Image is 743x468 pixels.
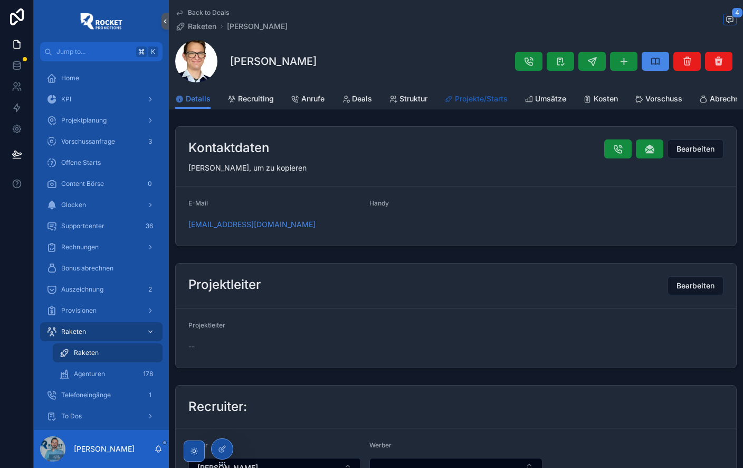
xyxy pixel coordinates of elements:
[61,74,79,82] span: Home
[61,327,86,336] span: Raketen
[352,93,372,104] span: Deals
[188,341,195,352] span: --
[40,42,163,61] button: Jump to...K
[144,389,156,401] div: 1
[677,280,715,291] span: Bearbeiten
[40,195,163,214] a: Glocken
[144,283,156,296] div: 2
[668,276,723,295] button: Bearbeiten
[535,93,566,104] span: Umsätze
[149,48,157,56] span: K
[61,243,99,251] span: Rechnungen
[61,158,101,167] span: Offene Starts
[40,217,163,236] a: Supportcenter36
[583,89,618,110] a: Kosten
[74,444,135,454] p: [PERSON_NAME]
[61,306,97,315] span: Provisionen
[61,137,115,146] span: Vorschussanfrage
[186,93,211,104] span: Details
[455,93,508,104] span: Projekte/Starts
[227,89,274,110] a: Recruiting
[40,111,163,130] a: Projektplanung
[40,132,163,151] a: Vorschussanfrage3
[188,276,261,293] h2: Projektleiter
[175,89,211,109] a: Details
[61,116,107,125] span: Projektplanung
[188,321,225,329] span: Projektleiter
[40,90,163,109] a: KPI
[369,199,389,207] span: Handy
[61,95,71,104] span: KPI
[230,54,317,69] h1: [PERSON_NAME]
[74,349,99,357] span: Raketen
[594,93,618,104] span: Kosten
[40,69,163,88] a: Home
[61,391,111,399] span: Telefoneingänge
[188,21,216,32] span: Raketen
[40,301,163,320] a: Provisionen
[389,89,427,110] a: Struktur
[731,7,743,18] span: 4
[188,398,247,415] h2: Recruiter:
[40,407,163,426] a: To Dos
[399,93,427,104] span: Struktur
[61,412,82,420] span: To Dos
[40,174,163,193] a: Content Börse0
[56,48,132,56] span: Jump to...
[74,370,105,378] span: Agenturen
[40,259,163,278] a: Bonus abrechnen
[34,61,169,430] div: scrollable content
[40,238,163,257] a: Rechnungen
[140,368,156,380] div: 178
[40,386,163,405] a: Telefoneingänge1
[188,8,229,17] span: Back to Deals
[61,201,86,209] span: Glocken
[40,280,163,299] a: Auszeichnung2
[188,199,208,207] span: E-Mail
[238,93,274,104] span: Recruiting
[668,139,723,158] button: Bearbeiten
[444,89,508,110] a: Projekte/Starts
[61,285,103,294] span: Auszeichnung
[80,13,122,30] img: App logo
[61,222,104,230] span: Supportcenter
[369,441,392,449] span: Werber
[291,89,325,110] a: Anrufe
[635,89,682,110] a: Vorschuss
[53,364,163,383] a: Agenturen178
[40,322,163,341] a: Raketen
[301,93,325,104] span: Anrufe
[53,343,163,362] a: Raketen
[723,14,737,27] button: 4
[188,163,307,172] span: [PERSON_NAME], um zu kopieren
[645,93,682,104] span: Vorschuss
[525,89,566,110] a: Umsätze
[175,21,216,32] a: Raketen
[175,8,229,17] a: Back to Deals
[144,135,156,148] div: 3
[61,180,104,188] span: Content Börse
[188,139,269,156] h2: Kontaktdaten
[144,177,156,190] div: 0
[40,153,163,172] a: Offene Starts
[341,89,372,110] a: Deals
[61,264,113,273] span: Bonus abrechnen
[677,144,715,154] span: Bearbeiten
[142,220,156,232] div: 36
[227,21,288,32] a: [PERSON_NAME]
[188,219,316,230] a: [EMAIL_ADDRESS][DOMAIN_NAME]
